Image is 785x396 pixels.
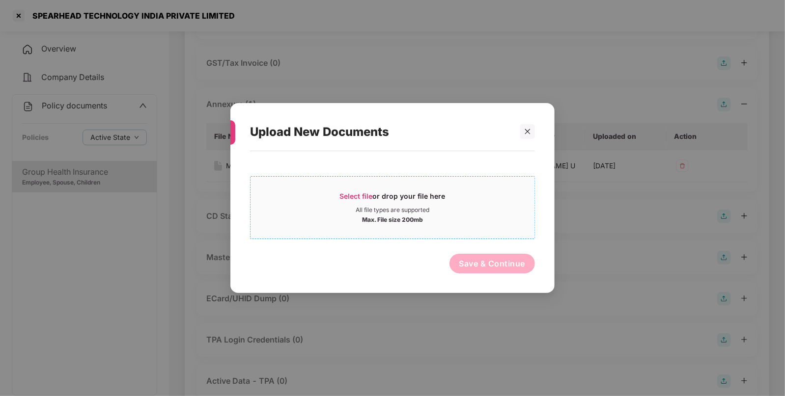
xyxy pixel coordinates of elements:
div: or drop your file here [340,191,446,206]
span: Select fileor drop your file hereAll file types are supportedMax. File size 200mb [251,184,534,231]
span: close [524,128,531,135]
div: Upload New Documents [250,113,511,151]
div: Max. File size 200mb [362,214,423,224]
div: All file types are supported [356,206,429,214]
button: Save & Continue [449,254,535,273]
span: Select file [340,192,373,200]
